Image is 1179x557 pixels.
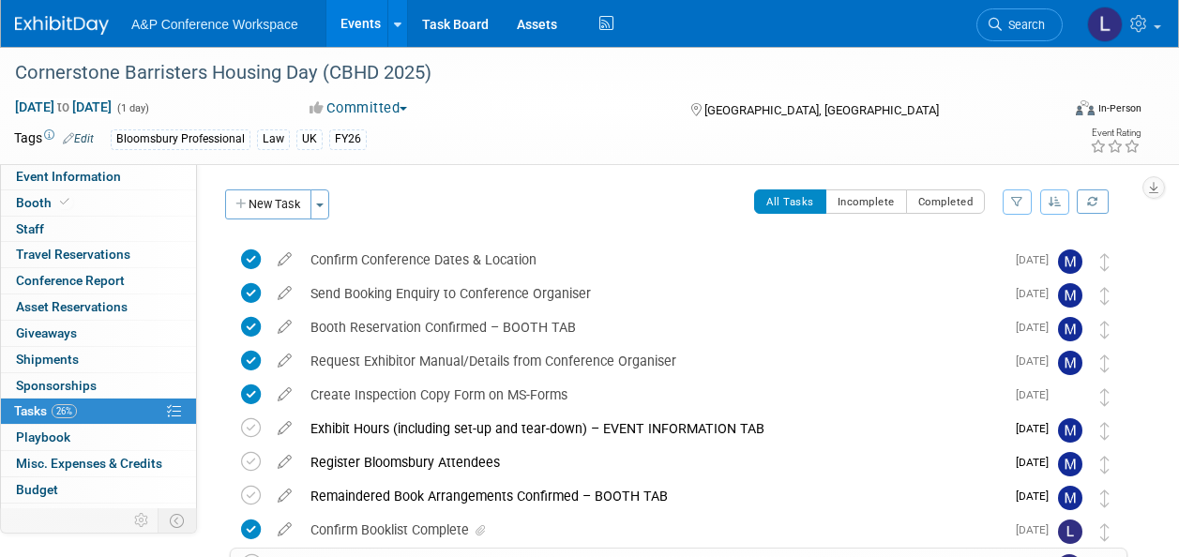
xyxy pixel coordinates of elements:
[14,403,77,418] span: Tasks
[1,294,196,320] a: Asset Reservations
[16,482,58,497] span: Budget
[54,99,72,114] span: to
[60,197,69,207] i: Booth reservation complete
[268,488,301,504] a: edit
[329,129,367,149] div: FY26
[131,17,298,32] span: A&P Conference Workspace
[1,347,196,372] a: Shipments
[301,311,1005,343] div: Booth Reservation Confirmed – BOOTH TAB
[1,268,196,294] a: Conference Report
[296,129,323,149] div: UK
[63,132,94,145] a: Edit
[1,399,196,424] a: Tasks26%
[1016,422,1058,435] span: [DATE]
[303,98,415,118] button: Committed
[1,164,196,189] a: Event Information
[1100,321,1110,339] i: Move task
[1016,388,1058,401] span: [DATE]
[1058,283,1082,308] img: Matt Hambridge
[704,103,939,117] span: [GEOGRAPHIC_DATA], [GEOGRAPHIC_DATA]
[16,169,121,184] span: Event Information
[159,508,197,533] td: Toggle Event Tabs
[16,221,44,236] span: Staff
[1,451,196,476] a: Misc. Expenses & Credits
[16,508,142,523] span: ROI, Objectives & ROO
[1058,249,1082,274] img: Matt Hambridge
[111,129,250,149] div: Bloomsbury Professional
[301,514,1005,546] div: Confirm Booklist Complete
[1016,354,1058,368] span: [DATE]
[906,189,986,214] button: Completed
[1,217,196,242] a: Staff
[1097,101,1141,115] div: In-Person
[15,16,109,35] img: ExhibitDay
[14,128,94,150] td: Tags
[301,345,1005,377] div: Request Exhibitor Manual/Details from Conference Organiser
[1100,253,1110,271] i: Move task
[1,321,196,346] a: Giveaways
[16,429,70,444] span: Playbook
[16,247,130,262] span: Travel Reservations
[1,425,196,450] a: Playbook
[268,285,301,302] a: edit
[8,56,1045,90] div: Cornerstone Barristers Housing Day (CBHD 2025)
[301,379,1005,411] div: Create Inspection Copy Form on MS-Forms
[976,8,1063,41] a: Search
[268,420,301,437] a: edit
[1016,489,1058,503] span: [DATE]
[1100,388,1110,406] i: Move task
[1,477,196,503] a: Budget
[1087,7,1123,42] img: Louise Morgan
[301,446,1005,478] div: Register Bloomsbury Attendees
[16,273,125,288] span: Conference Report
[14,98,113,115] span: [DATE] [DATE]
[825,189,907,214] button: Incomplete
[1058,317,1082,341] img: Matt Hambridge
[977,98,1141,126] div: Event Format
[1100,287,1110,305] i: Move task
[1077,189,1109,214] a: Refresh
[1058,418,1082,443] img: Matt Hambridge
[16,299,128,314] span: Asset Reservations
[1100,422,1110,440] i: Move task
[268,454,301,471] a: edit
[115,102,149,114] span: (1 day)
[1058,519,1082,544] img: Louise Morgan
[1058,351,1082,375] img: Matt Hambridge
[1,242,196,267] a: Travel Reservations
[268,319,301,336] a: edit
[1076,100,1095,115] img: Format-Inperson.png
[1,190,196,216] a: Booth
[1058,452,1082,476] img: Matt Hambridge
[1016,287,1058,300] span: [DATE]
[1090,128,1141,138] div: Event Rating
[257,129,290,149] div: Law
[1016,456,1058,469] span: [DATE]
[301,480,1005,512] div: Remaindered Book Arrangements Confirmed – BOOTH TAB
[1,504,196,529] a: ROI, Objectives & ROO
[268,353,301,369] a: edit
[754,189,826,214] button: All Tasks
[16,325,77,340] span: Giveaways
[1100,456,1110,474] i: Move task
[1,373,196,399] a: Sponsorships
[1016,321,1058,334] span: [DATE]
[16,456,162,471] span: Misc. Expenses & Credits
[301,244,1005,276] div: Confirm Conference Dates & Location
[225,189,311,219] button: New Task
[268,521,301,538] a: edit
[1100,489,1110,507] i: Move task
[1100,523,1110,541] i: Move task
[16,378,97,393] span: Sponsorships
[301,413,1005,444] div: Exhibit Hours (including set-up and tear-down) – EVENT INFORMATION TAB
[1016,253,1058,266] span: [DATE]
[301,278,1005,309] div: Send Booking Enquiry to Conference Organiser
[268,386,301,403] a: edit
[1016,523,1058,536] span: [DATE]
[1100,354,1110,372] i: Move task
[1002,18,1045,32] span: Search
[1058,384,1082,409] img: Anne Weston
[126,508,159,533] td: Personalize Event Tab Strip
[52,404,77,418] span: 26%
[16,352,79,367] span: Shipments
